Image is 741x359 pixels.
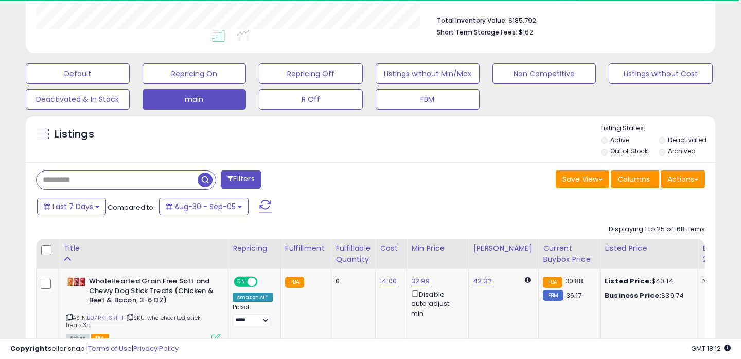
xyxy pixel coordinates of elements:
[259,63,363,84] button: Repricing Off
[259,89,363,110] button: R Off
[336,277,367,286] div: 0
[605,276,651,286] b: Listed Price:
[256,278,273,286] span: OFF
[143,63,246,84] button: Repricing On
[55,127,94,142] h5: Listings
[691,344,731,353] span: 2025-09-13 18:12 GMT
[702,277,736,286] div: N/A
[437,13,697,26] li: $185,792
[473,243,534,254] div: [PERSON_NAME]
[376,89,480,110] button: FBM
[233,243,276,254] div: Repricing
[543,277,562,288] small: FBA
[605,291,690,300] div: $39.74
[235,278,248,286] span: ON
[336,243,371,265] div: Fulfillable Quantity
[66,277,86,286] img: 41x4M+BhwgL._SL40_.jpg
[610,135,629,144] label: Active
[609,225,705,234] div: Displaying 1 to 25 of 168 items
[473,276,492,286] a: 42.32
[285,243,327,254] div: Fulfillment
[411,276,430,286] a: 32.99
[10,344,48,353] strong: Copyright
[66,334,90,343] span: All listings currently available for purchase on Amazon
[556,170,609,188] button: Save View
[63,243,224,254] div: Title
[88,344,132,353] a: Terms of Use
[617,174,650,184] span: Columns
[89,277,214,308] b: WholeHearted Grain Free Soft and Chewy Dog Stick Treats (Chicken & Beef & Bacon, 3-6 OZ)
[601,124,716,133] p: Listing States:
[543,243,596,265] div: Current Buybox Price
[605,243,694,254] div: Listed Price
[411,243,464,254] div: Min Price
[133,344,179,353] a: Privacy Policy
[91,334,109,343] span: FBA
[159,198,249,215] button: Aug-30 - Sep-05
[174,201,236,212] span: Aug-30 - Sep-05
[661,170,705,188] button: Actions
[668,135,707,144] label: Deactivated
[52,201,93,212] span: Last 7 Days
[376,63,480,84] button: Listings without Min/Max
[609,63,713,84] button: Listings without Cost
[285,277,304,288] small: FBA
[26,63,130,84] button: Default
[566,290,582,300] span: 36.17
[611,170,659,188] button: Columns
[610,147,648,156] label: Out of Stock
[668,147,696,156] label: Archived
[605,290,661,300] b: Business Price:
[565,276,584,286] span: 30.88
[66,314,201,329] span: | SKU: wholehearted stick treats3p
[108,202,155,212] span: Compared to:
[380,276,397,286] a: 14.00
[702,243,740,265] div: BB Share 24h.
[233,304,273,327] div: Preset:
[543,290,563,301] small: FBM
[233,293,273,302] div: Amazon AI *
[221,170,261,189] button: Filters
[380,243,402,254] div: Cost
[66,277,220,341] div: ASIN:
[519,27,533,37] span: $162
[605,277,690,286] div: $40.14
[437,16,507,25] b: Total Inventory Value:
[492,63,596,84] button: Non Competitive
[10,344,179,354] div: seller snap | |
[87,314,123,322] a: B07RKHSRFH
[26,89,130,110] button: Deactivated & In Stock
[37,198,106,215] button: Last 7 Days
[143,89,246,110] button: main
[437,28,517,37] b: Short Term Storage Fees:
[411,288,461,318] div: Disable auto adjust min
